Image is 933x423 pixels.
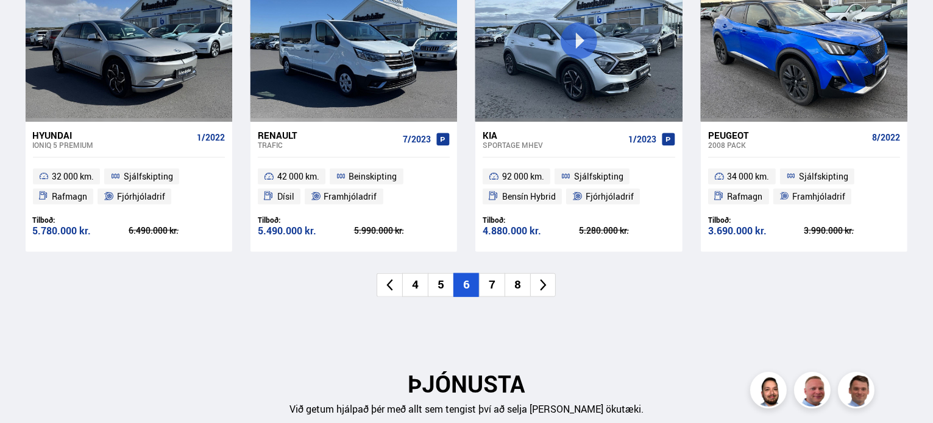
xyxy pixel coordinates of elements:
div: 6.490.000 kr. [129,226,225,235]
span: 1/2022 [197,133,225,142]
li: 5 [428,273,453,297]
div: Sportage MHEV [483,141,623,149]
span: 42 000 km. [277,169,319,184]
span: Fjórhjóladrif [117,189,165,204]
a: Kia Sportage MHEV 1/2023 92 000 km. Sjálfskipting Bensín Hybrid Fjórhjóladrif Tilboð: 4.880.000 k... [475,122,682,252]
span: 92 000 km. [502,169,544,184]
img: nhp88E3Fdnt1Opn2.png [752,374,789,410]
span: 8/2022 [872,133,900,142]
div: Peugeot [708,130,867,141]
div: Renault [258,130,398,141]
a: Hyundai IONIQ 5 PREMIUM 1/2022 32 000 km. Sjálfskipting Rafmagn Fjórhjóladrif Tilboð: 5.780.000 k... [26,122,232,252]
a: Peugeot 2008 PACK 8/2022 34 000 km. Sjálfskipting Rafmagn Framhjóladrif Tilboð: 3.690.000 kr. 3.9... [701,122,907,252]
div: Trafic [258,141,398,149]
div: Kia [483,130,623,141]
span: Beinskipting [349,169,397,184]
img: FbJEzSuNWCJXmdc-.webp [840,374,876,410]
span: 7/2023 [403,135,431,144]
div: 4.880.000 kr. [483,226,579,236]
span: 32 000 km. [52,169,94,184]
li: 7 [479,273,505,297]
span: Dísil [277,189,294,204]
img: siFngHWaQ9KaOqBr.png [796,374,832,410]
div: 5.780.000 kr. [33,226,129,236]
div: 5.280.000 kr. [579,226,675,235]
div: 5.490.000 kr. [258,226,354,236]
span: Sjálfskipting [799,169,848,184]
span: Bensín Hybrid [502,189,556,204]
div: Tilboð: [33,215,129,225]
span: Sjálfskipting [124,169,173,184]
li: 8 [505,273,530,297]
li: 4 [402,273,428,297]
span: 34 000 km. [728,169,770,184]
h2: ÞJÓNUSTA [26,370,908,397]
button: Opna LiveChat spjallviðmót [10,5,46,41]
span: Sjálfskipting [574,169,623,184]
div: Tilboð: [708,215,804,225]
span: Fjórhjóladrif [586,189,634,204]
div: Hyundai [33,130,192,141]
div: 2008 PACK [708,141,867,149]
div: 3.990.000 kr. [804,226,900,235]
a: Renault Trafic 7/2023 42 000 km. Beinskipting Dísil Framhjóladrif Tilboð: 5.490.000 kr. 5.990.000... [250,122,457,252]
div: Tilboð: [258,215,354,225]
div: 5.990.000 kr. [354,226,450,235]
span: 1/2023 [628,135,656,144]
div: Tilboð: [483,215,579,225]
span: Rafmagn [728,189,763,204]
p: Við getum hjálpað þér með allt sem tengist því að selja [PERSON_NAME] ökutæki. [26,402,908,416]
span: Framhjóladrif [324,189,377,204]
span: Rafmagn [52,189,87,204]
span: Framhjóladrif [792,189,845,204]
li: 6 [453,273,479,297]
div: IONIQ 5 PREMIUM [33,141,192,149]
div: 3.690.000 kr. [708,226,804,236]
